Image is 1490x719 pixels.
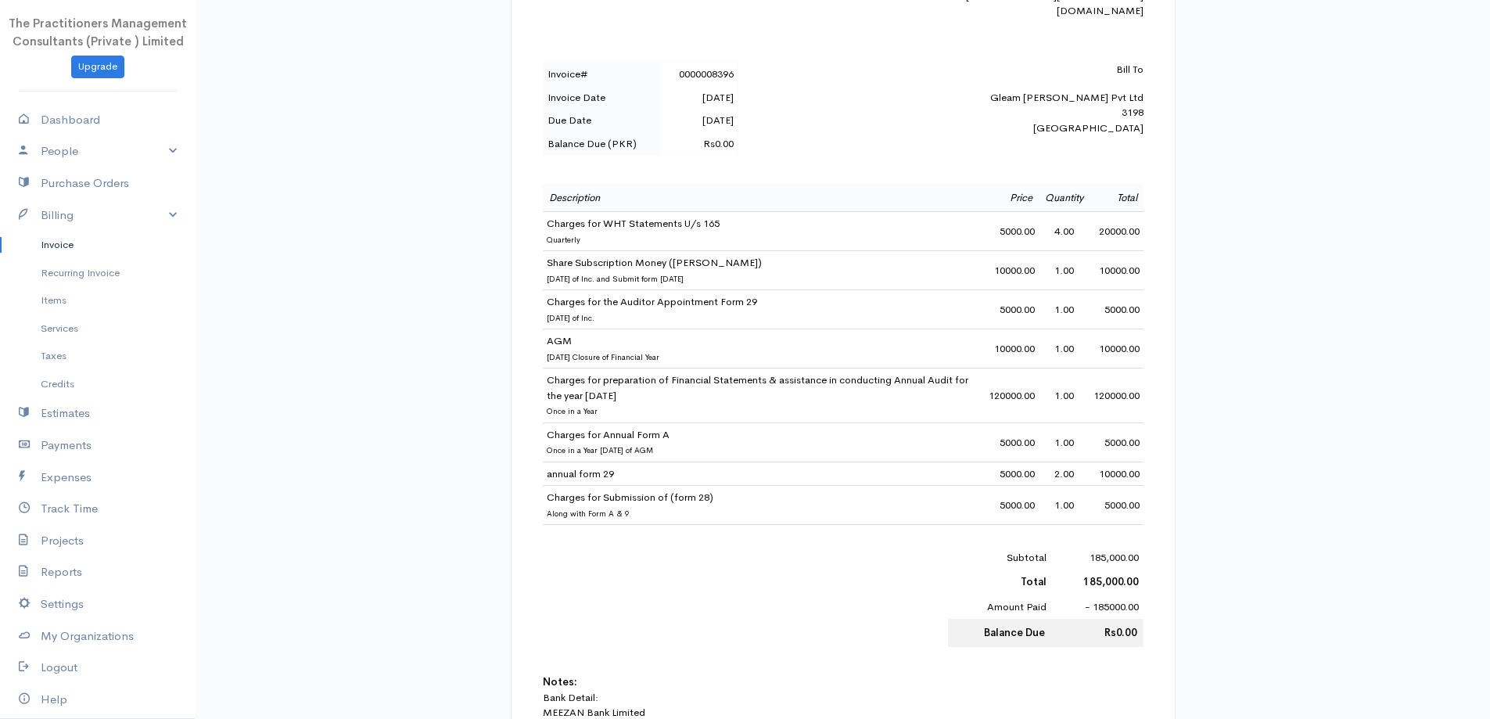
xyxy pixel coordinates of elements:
td: 10000.00 [985,251,1039,290]
a: Upgrade [71,56,124,78]
td: Balance Due (PKR) [543,132,661,156]
div: Gleam [PERSON_NAME] Pvt Ltd 3198 [GEOGRAPHIC_DATA] [870,62,1144,135]
td: 2.00 [1039,462,1090,486]
td: 1.00 [1039,368,1090,423]
td: Charges for the Auditor Appointment Form 29 [543,290,985,329]
b: Notes: [543,675,577,688]
td: Description [543,184,985,212]
td: [DATE] [661,109,738,132]
span: The Practitioners Management Consultants (Private ) Limited [9,16,187,49]
td: Charges for Submission of (form 28) [543,486,985,525]
span: Once in a Year [547,406,598,416]
td: Invoice# [543,63,661,86]
td: 0000008396 [661,63,738,86]
td: 20000.00 [1090,212,1144,251]
td: 5000.00 [985,212,1039,251]
td: 5000.00 [985,486,1039,525]
td: Share Subscription Money ([PERSON_NAME]) [543,251,985,290]
td: AGM [543,329,985,368]
td: Charges for WHT Statements U/s 165 [543,212,985,251]
td: Quantity [1039,184,1090,212]
span: Quarterly [547,235,580,245]
td: 5000.00 [1090,422,1144,462]
b: 185,000.00 [1083,575,1139,588]
td: 5000.00 [985,422,1039,462]
td: Subtotal [948,545,1052,570]
span: Once in a Year [DATE] of AGM [547,445,653,455]
td: 4.00 [1039,212,1090,251]
td: Charges for Annual Form A [543,422,985,462]
td: Price [985,184,1039,212]
td: 1.00 [1039,251,1090,290]
span: [DATE] Closure of Financial Year [547,352,659,362]
td: Invoice Date [543,86,661,110]
td: 5000.00 [1090,486,1144,525]
td: 120000.00 [1090,368,1144,423]
span: Along with Form A & 9 [547,509,630,519]
td: 10000.00 [1090,462,1144,486]
td: [DATE] [661,86,738,110]
td: Amount Paid [948,595,1052,620]
td: 10000.00 [1090,251,1144,290]
td: 10000.00 [1090,329,1144,368]
span: [DATE] of Inc. [547,313,594,323]
td: Rs0.00 [1051,619,1143,647]
td: Charges for preparation of Financial Statements & assistance in conducting Annual Audit for the y... [543,368,985,423]
span: [DATE] of Inc. and Submit form [DATE] [547,274,684,284]
td: 1.00 [1039,422,1090,462]
b: Total [1021,575,1047,588]
td: 1.00 [1039,486,1090,525]
td: 5000.00 [985,290,1039,329]
td: Total [1090,184,1144,212]
td: 1.00 [1039,329,1090,368]
td: - 185000.00 [1051,595,1143,620]
td: 10000.00 [985,329,1039,368]
td: 5000.00 [1090,290,1144,329]
td: 185,000.00 [1051,545,1143,570]
td: 1.00 [1039,290,1090,329]
td: Balance Due [948,619,1052,647]
td: annual form 29 [543,462,985,486]
td: 5000.00 [985,462,1039,486]
td: Rs0.00 [661,132,738,156]
td: 120000.00 [985,368,1039,423]
p: Bill To [870,62,1144,77]
td: Due Date [543,109,661,132]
